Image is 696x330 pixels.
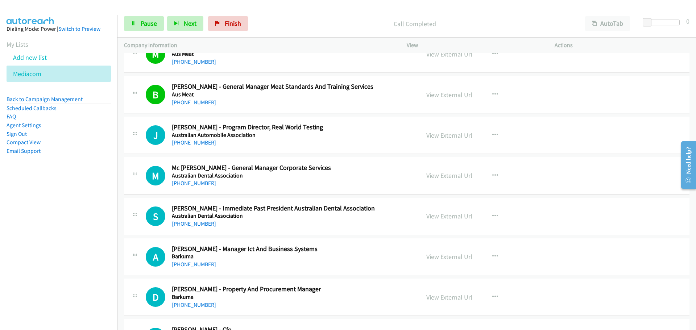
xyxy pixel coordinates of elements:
h1: D [146,287,165,307]
a: Pause [124,16,164,31]
h5: Australian Automobile Association [172,131,386,139]
h5: Aus Meat [172,91,386,98]
a: View External Url [426,212,472,220]
button: AutoTab [585,16,630,31]
h2: [PERSON_NAME] - Immediate Past President Australian Dental Association [172,204,386,213]
div: The call is yet to be attempted [146,166,165,185]
h5: Australian Dental Association [172,212,386,220]
iframe: Resource Center [675,136,696,194]
a: View External Url [426,91,472,99]
div: The call is yet to be attempted [146,206,165,226]
p: Company Information [124,41,394,50]
h2: Mc [PERSON_NAME] - General Manager Corporate Services [172,164,386,172]
h1: J [146,125,165,145]
a: Email Support [7,147,41,154]
h2: [PERSON_NAME] - Program Director, Real World Testing [172,123,386,131]
h1: S [146,206,165,226]
button: Next [167,16,203,31]
a: Finish [208,16,248,31]
h2: [PERSON_NAME] - General Manager Meat Standards And Training Services [172,83,386,91]
a: View External Url [426,252,472,261]
a: [PHONE_NUMBER] [172,139,216,146]
p: View [407,41,542,50]
p: Call Completed [258,19,572,29]
h2: [PERSON_NAME] - Property And Procurement Manager [172,285,386,293]
a: Agent Settings [7,122,41,129]
span: Finish [225,19,241,28]
h1: M [146,166,165,185]
div: The call is yet to be attempted [146,247,165,267]
div: The call is yet to be attempted [146,125,165,145]
a: Switch to Preview [58,25,100,32]
a: View External Url [426,131,472,139]
a: Sign Out [7,130,27,137]
a: View External Url [426,171,472,180]
div: 0 [686,16,689,26]
h5: Barkuma [172,293,386,301]
a: Compact View [7,139,41,146]
a: Add new list [13,53,47,62]
h1: A [146,247,165,267]
a: Mediacom [13,70,41,78]
h1: M [146,44,165,64]
a: FAQ [7,113,16,120]
a: View External Url [426,293,472,301]
a: My Lists [7,40,28,49]
h1: B [146,85,165,104]
a: [PHONE_NUMBER] [172,220,216,227]
a: [PHONE_NUMBER] [172,99,216,106]
span: Pause [141,19,157,28]
a: [PHONE_NUMBER] [172,261,216,268]
a: [PHONE_NUMBER] [172,301,216,308]
a: Scheduled Callbacks [7,105,57,112]
h2: [PERSON_NAME] - Manager Ict And Business Systems [172,245,386,253]
h5: Aus Meat [172,50,386,58]
a: View External Url [426,50,472,58]
p: Actions [555,41,689,50]
div: The call is yet to be attempted [146,287,165,307]
a: [PHONE_NUMBER] [172,58,216,65]
a: [PHONE_NUMBER] [172,180,216,187]
h5: Australian Dental Association [172,172,386,179]
span: Next [184,19,196,28]
div: Dialing Mode: Power | [7,25,111,33]
a: Back to Campaign Management [7,96,83,103]
h5: Barkuma [172,253,386,260]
